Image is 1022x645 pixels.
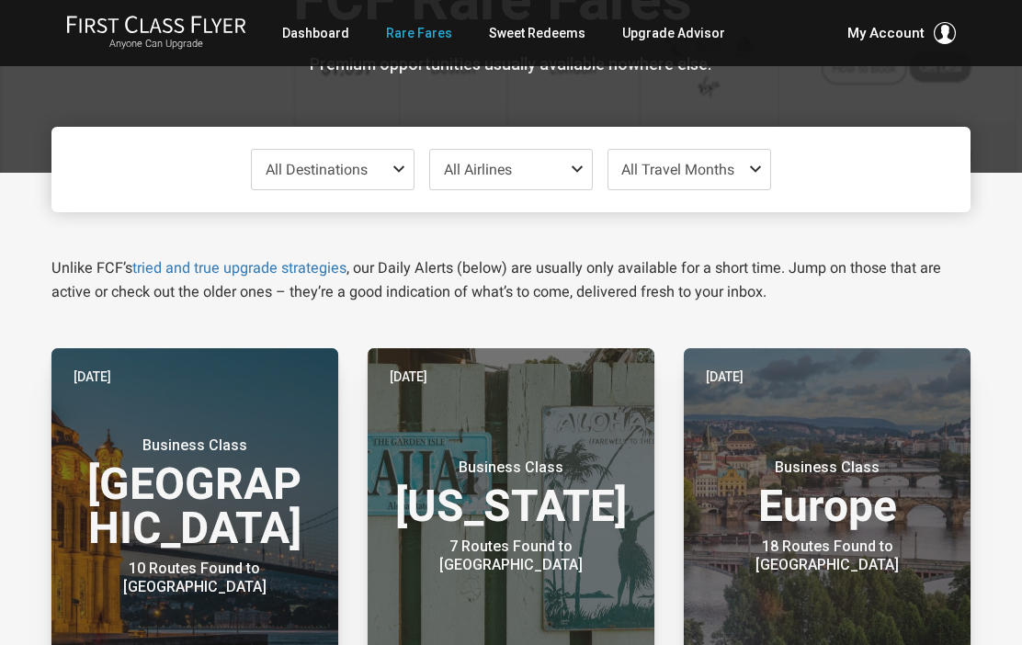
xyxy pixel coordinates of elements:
[51,256,971,304] p: Unlike FCF’s , our Daily Alerts (below) are usually only available for a short time. Jump on thos...
[390,367,427,387] time: [DATE]
[489,17,585,50] a: Sweet Redeems
[65,55,958,74] h3: Premium opportunities usually available nowhere else.
[402,537,620,574] div: 7 Routes Found to [GEOGRAPHIC_DATA]
[622,17,725,50] a: Upgrade Advisor
[718,537,937,574] div: 18 Routes Found to [GEOGRAPHIC_DATA]
[66,15,246,51] a: First Class FlyerAnyone Can Upgrade
[66,38,246,51] small: Anyone Can Upgrade
[718,458,937,477] small: Business Class
[847,22,925,44] span: My Account
[386,17,452,50] a: Rare Fares
[266,161,368,178] span: All Destinations
[706,458,948,528] h3: Europe
[85,560,304,596] div: 10 Routes Found to [GEOGRAPHIC_DATA]
[66,15,246,34] img: First Class Flyer
[847,22,956,44] button: My Account
[706,367,744,387] time: [DATE]
[621,161,734,178] span: All Travel Months
[390,458,632,528] h3: [US_STATE]
[74,367,111,387] time: [DATE]
[282,17,349,50] a: Dashboard
[402,458,620,477] small: Business Class
[74,436,316,550] h3: [GEOGRAPHIC_DATA]
[132,259,346,277] a: tried and true upgrade strategies
[444,161,512,178] span: All Airlines
[85,436,304,455] small: Business Class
